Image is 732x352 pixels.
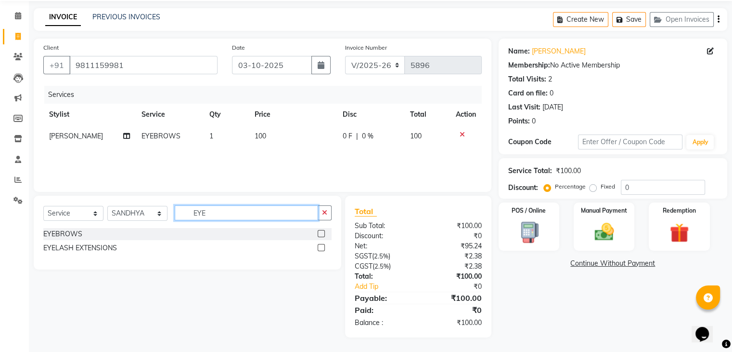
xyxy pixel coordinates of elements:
div: 2 [548,74,552,84]
div: 0 [532,116,536,126]
div: ₹95.24 [418,241,489,251]
span: 0 F [343,131,352,141]
div: EYELASH EXTENSIONS [43,243,117,253]
label: Percentage [555,182,586,191]
input: Search by Name/Mobile/Email/Code [69,56,218,74]
div: Discount: [508,183,538,193]
img: _cash.svg [589,221,620,243]
label: Redemption [663,206,696,215]
img: _pos-terminal.svg [513,221,544,244]
span: 100 [410,132,422,140]
div: Total: [347,271,418,282]
div: ₹100.00 [556,166,581,176]
button: Create New [553,12,608,27]
span: CGST [355,262,372,271]
span: 2.5% [374,252,388,260]
a: Add Tip [347,282,430,292]
th: Price [249,104,337,125]
div: ₹0 [418,231,489,241]
a: INVOICE [45,9,81,26]
div: ₹100.00 [418,292,489,304]
div: Last Visit: [508,102,540,112]
div: 0 [550,88,553,98]
div: ₹0 [418,304,489,316]
div: ₹0 [430,282,488,292]
div: Discount: [347,231,418,241]
span: 2.5% [374,262,389,270]
button: Apply [686,135,714,149]
div: Name: [508,46,530,56]
input: Search or Scan [175,205,318,220]
span: EYEBROWS [141,132,180,140]
th: Disc [337,104,404,125]
img: _gift.svg [664,221,695,245]
label: POS / Online [512,206,546,215]
div: Paid: [347,304,418,316]
div: EYEBROWS [43,229,82,239]
a: PREVIOUS INVOICES [92,13,160,21]
div: ₹2.38 [418,251,489,261]
div: ₹100.00 [418,318,489,328]
div: Sub Total: [347,221,418,231]
label: Invoice Number [345,43,387,52]
th: Total [404,104,450,125]
span: 100 [255,132,266,140]
span: 1 [209,132,213,140]
input: Enter Offer / Coupon Code [578,135,683,149]
span: 0 % [362,131,373,141]
th: Action [450,104,482,125]
div: No Active Membership [508,60,718,70]
div: Service Total: [508,166,552,176]
iframe: chat widget [692,313,722,342]
a: Continue Without Payment [501,258,725,269]
span: SGST [355,252,372,260]
div: ₹100.00 [418,221,489,231]
label: Client [43,43,59,52]
div: Balance : [347,318,418,328]
span: [PERSON_NAME] [49,132,103,140]
div: Membership: [508,60,550,70]
div: ₹100.00 [418,271,489,282]
th: Stylist [43,104,136,125]
th: Service [136,104,204,125]
div: ( ) [347,261,418,271]
div: [DATE] [542,102,563,112]
div: Total Visits: [508,74,546,84]
label: Date [232,43,245,52]
div: Net: [347,241,418,251]
label: Manual Payment [581,206,627,215]
div: Coupon Code [508,137,578,147]
div: ₹2.38 [418,261,489,271]
div: Points: [508,116,530,126]
button: Save [612,12,646,27]
th: Qty [204,104,249,125]
div: Services [44,86,489,104]
button: Open Invoices [650,12,714,27]
div: ( ) [347,251,418,261]
span: | [356,131,358,141]
div: Payable: [347,292,418,304]
a: [PERSON_NAME] [532,46,586,56]
button: +91 [43,56,70,74]
label: Fixed [601,182,615,191]
span: Total [355,206,377,217]
div: Card on file: [508,88,548,98]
